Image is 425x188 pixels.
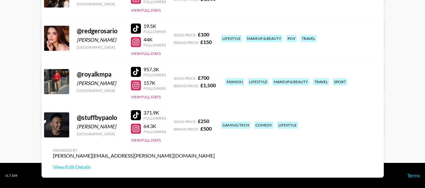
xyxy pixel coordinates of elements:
a: View/Edit Details [53,164,215,170]
div: gaming/tech [221,121,250,129]
div: 64.3K [143,123,166,129]
span: Brand Price: [174,83,199,88]
div: makeup & beauty [246,35,282,42]
div: [PERSON_NAME][EMAIL_ADDRESS][PERSON_NAME][DOMAIN_NAME] [53,153,215,159]
strong: £ 150 [200,39,212,45]
div: 19.5K [143,23,166,29]
strong: £ 1,500 [200,82,216,88]
span: Brand Price: [174,40,199,45]
div: [GEOGRAPHIC_DATA] [77,88,123,93]
button: View Full Stats [131,51,161,56]
div: 44K [143,36,166,43]
div: 157K [143,80,166,86]
div: 371.9K [143,110,166,116]
div: [GEOGRAPHIC_DATA] [77,132,123,136]
strong: £ 100 [198,31,209,37]
div: [GEOGRAPHIC_DATA] [77,45,123,50]
button: View Full Stats [131,94,161,99]
strong: £ 500 [200,126,212,132]
a: Terms [407,172,420,178]
div: [GEOGRAPHIC_DATA] [77,2,123,6]
div: fashion [225,78,244,85]
div: @ stuffbypaolo [77,114,123,121]
div: @ redgerosario [77,27,123,35]
div: Followers [143,73,166,77]
span: Song Price: [174,76,197,81]
div: travel [300,35,316,42]
div: pov [286,35,297,42]
div: Followers [143,129,166,134]
span: Brand Price: [174,127,199,132]
div: [PERSON_NAME] [77,80,123,86]
div: lifestyle [221,35,242,42]
div: @ royalkmpa [77,70,123,78]
span: Song Price: [174,33,197,37]
div: [PERSON_NAME] [77,37,123,43]
div: travel [313,78,329,85]
button: View Full Stats [131,138,161,142]
div: lifestyle [277,121,298,129]
span: Song Price: [174,119,197,124]
div: 957.3K [143,66,166,73]
div: Followers [143,116,166,121]
div: Followers [143,43,166,47]
div: [PERSON_NAME] [77,123,123,130]
div: Followers [143,29,166,34]
div: lifestyle [248,78,269,85]
strong: £ 250 [198,118,209,124]
div: makeup & beauty [272,78,309,85]
button: View Full Stats [131,8,161,13]
div: comedy [254,121,273,129]
div: sport [333,78,347,85]
strong: £ 700 [198,75,209,81]
div: Followers [143,86,166,91]
div: v 1.7.104 [5,174,17,178]
div: Managed By [53,148,215,153]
